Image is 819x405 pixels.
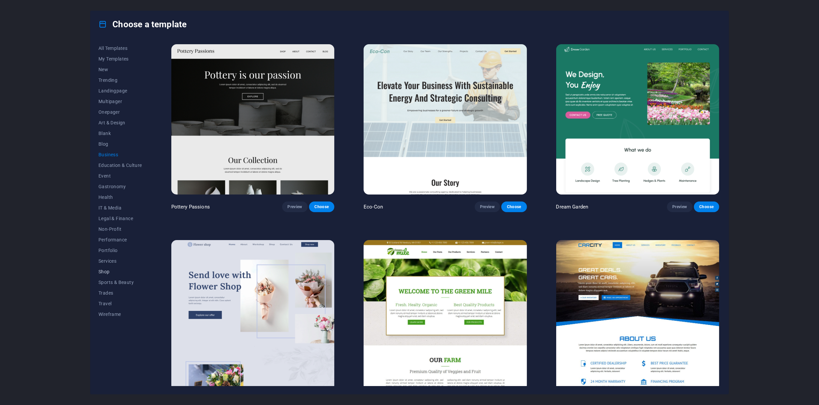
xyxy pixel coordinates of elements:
span: Preview [480,204,495,209]
button: Performance [98,234,142,245]
span: Shop [98,269,142,274]
span: Blank [98,131,142,136]
button: Art & Design [98,117,142,128]
button: Blog [98,139,142,149]
span: Choose [507,204,521,209]
img: Eco-Con [364,44,527,195]
span: Choose [314,204,329,209]
span: Blog [98,141,142,147]
span: Education & Culture [98,163,142,168]
button: Trades [98,288,142,298]
span: IT & Media [98,205,142,210]
img: CarCity [556,240,719,390]
button: Non-Profit [98,224,142,234]
span: Art & Design [98,120,142,125]
span: Business [98,152,142,157]
span: Wireframe [98,312,142,317]
span: Travel [98,301,142,306]
span: Health [98,195,142,200]
span: Landingpage [98,88,142,93]
span: Gastronomy [98,184,142,189]
img: Dream Garden [556,44,719,195]
button: Choose [501,202,527,212]
span: Preview [672,204,687,209]
span: New [98,67,142,72]
span: Services [98,258,142,264]
button: Landingpage [98,85,142,96]
button: Trending [98,75,142,85]
span: Non-Profit [98,226,142,232]
button: IT & Media [98,202,142,213]
button: Onepager [98,107,142,117]
button: Wireframe [98,309,142,320]
span: Preview [287,204,302,209]
button: Business [98,149,142,160]
button: My Templates [98,54,142,64]
button: Event [98,171,142,181]
button: Legal & Finance [98,213,142,224]
span: Event [98,173,142,179]
button: Preview [475,202,500,212]
button: Services [98,256,142,266]
p: Pottery Passions [171,203,210,210]
button: Multipager [98,96,142,107]
button: Education & Culture [98,160,142,171]
button: Shop [98,266,142,277]
p: Dream Garden [556,203,588,210]
p: Eco-Con [364,203,383,210]
span: Choose [699,204,714,209]
span: Trades [98,290,142,296]
button: Sports & Beauty [98,277,142,288]
button: Health [98,192,142,202]
button: Choose [694,202,719,212]
button: All Templates [98,43,142,54]
span: Performance [98,237,142,242]
img: Green mile [364,240,527,390]
img: Pottery Passions [171,44,334,195]
span: Onepager [98,109,142,115]
span: Trending [98,77,142,83]
span: Legal & Finance [98,216,142,221]
h4: Choose a template [98,19,187,30]
button: Blank [98,128,142,139]
span: Multipager [98,99,142,104]
span: All Templates [98,46,142,51]
img: Flower Shop [171,240,334,390]
span: Portfolio [98,248,142,253]
span: Sports & Beauty [98,280,142,285]
button: Preview [667,202,692,212]
button: New [98,64,142,75]
button: Portfolio [98,245,142,256]
span: My Templates [98,56,142,62]
button: Preview [282,202,307,212]
button: Travel [98,298,142,309]
button: Choose [309,202,334,212]
button: Gastronomy [98,181,142,192]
